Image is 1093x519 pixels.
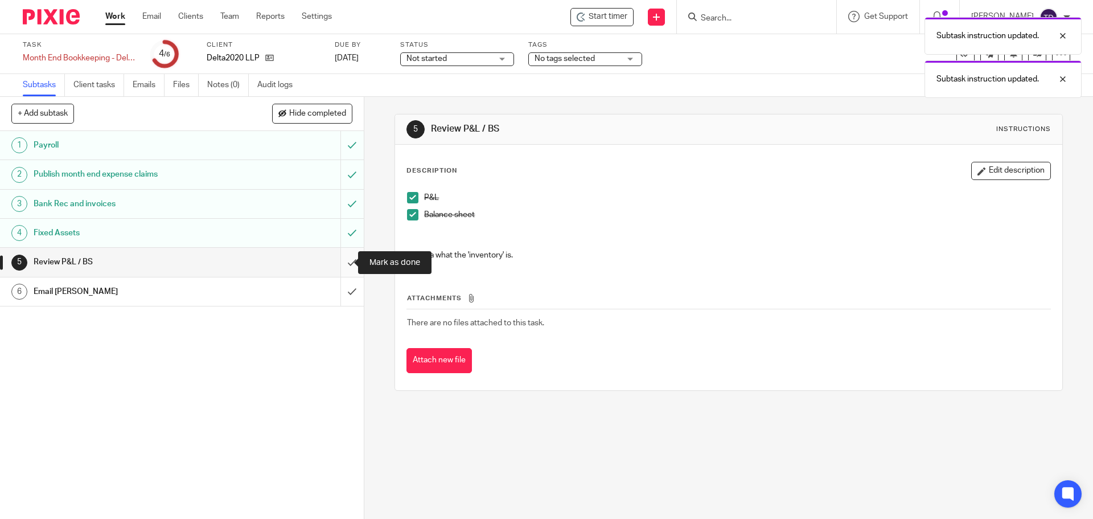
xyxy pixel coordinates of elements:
[73,74,124,96] a: Client tasks
[34,166,231,183] h1: Publish month end expense claims
[34,283,231,300] h1: Email [PERSON_NAME]
[1039,8,1058,26] img: svg%3E
[272,104,352,123] button: Hide completed
[207,74,249,96] a: Notes (0)
[424,192,1050,203] p: P&L
[936,30,1039,42] p: Subtask instruction updated.
[173,74,199,96] a: Files
[407,319,544,327] span: There are no files attached to this task.
[207,52,260,64] p: Delta2020 LLP
[34,224,231,242] h1: Fixed Assets
[23,74,65,96] a: Subtasks
[257,74,301,96] a: Audit logs
[220,11,239,22] a: Team
[207,40,320,50] label: Client
[34,195,231,212] h1: Bank Rec and invoices
[11,196,27,212] div: 3
[289,109,346,118] span: Hide completed
[335,54,359,62] span: [DATE]
[11,225,27,241] div: 4
[302,11,332,22] a: Settings
[528,40,642,50] label: Tags
[406,120,425,138] div: 5
[570,8,634,26] div: Delta2020 LLP - Month End Bookkeeping - Delta 2020
[256,11,285,22] a: Reports
[406,348,472,374] button: Attach new file
[11,284,27,300] div: 6
[535,55,595,63] span: No tags selected
[164,51,170,58] small: /6
[11,137,27,153] div: 1
[936,73,1039,85] p: Subtask instruction updated.
[178,11,203,22] a: Clients
[11,255,27,271] div: 5
[23,52,137,64] div: Month End Bookkeeping - Delta 2020
[34,137,231,154] h1: Payroll
[34,254,231,271] h1: Review P&L / BS
[971,162,1051,180] button: Edit description
[23,9,80,24] img: Pixie
[400,40,514,50] label: Status
[431,123,753,135] h1: Review P&L / BS
[23,40,137,50] label: Task
[406,166,457,175] p: Description
[142,11,161,22] a: Email
[335,40,386,50] label: Due by
[133,74,165,96] a: Emails
[424,209,1050,220] p: Balance sheet
[11,104,74,123] button: + Add subtask
[105,11,125,22] a: Work
[11,167,27,183] div: 2
[407,250,1050,261] p: No idea what the 'inventory' is.
[407,295,462,301] span: Attachments
[996,125,1051,134] div: Instructions
[159,47,170,60] div: 4
[406,55,447,63] span: Not started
